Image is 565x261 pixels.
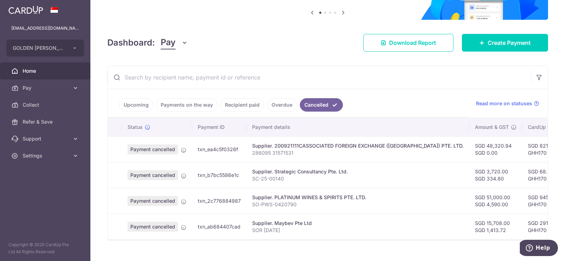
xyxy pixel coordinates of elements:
[108,66,531,89] input: Search by recipient name, payment id or reference
[127,124,143,131] span: Status
[469,162,522,188] td: SGD 3,720.00 SGD 334.80
[127,170,178,180] span: Payment cancelled
[300,98,343,112] a: Cancelled
[119,98,153,112] a: Upcoming
[476,100,532,107] span: Read more on statuses
[252,227,464,234] p: SOR [DATE]
[192,162,246,188] td: txn_b7bc5586e1c
[246,118,469,136] th: Payment details
[127,196,178,206] span: Payment cancelled
[23,152,69,159] span: Settings
[476,100,539,107] a: Read more on statuses
[252,175,464,182] p: SC-25-00140
[389,38,436,47] span: Download Report
[192,136,246,162] td: txn_ea4c5f0326f
[469,214,522,239] td: SGD 15,708.00 SGD 1,413.72
[469,136,522,162] td: SGD 48,320.94 SGD 0.00
[252,149,464,156] p: 286095 31571531
[107,36,155,49] h4: Dashboard:
[475,124,509,131] span: Amount & GST
[6,40,84,57] button: GOLDEN [PERSON_NAME] MARKETING
[192,188,246,214] td: txn_2c776884987
[267,98,297,112] a: Overdue
[220,98,264,112] a: Recipient paid
[252,220,464,227] div: Supplier. Maybev Pte Ltd
[8,6,43,14] img: CardUp
[23,101,69,108] span: Collect
[23,135,69,142] span: Support
[23,67,69,75] span: Home
[252,194,464,201] div: Supplier. PLATINUM WINES & SPIRITS PTE. LTD.
[127,144,178,154] span: Payment cancelled
[23,84,69,91] span: Pay
[156,98,218,112] a: Payments on the way
[252,142,464,149] div: Supplier. 200921111CASSOCIATED FOREIGN EXCHANGE ([GEOGRAPHIC_DATA]) PTE. LTD.
[462,34,548,52] a: Create Payment
[528,124,555,131] span: CardUp fee
[161,36,176,49] span: Pay
[161,36,188,49] button: Pay
[252,168,464,175] div: Supplier. Strategic Consultancy Pte. Ltd.
[192,118,246,136] th: Payment ID
[11,25,79,32] p: [EMAIL_ADDRESS][DOMAIN_NAME]
[488,38,531,47] span: Create Payment
[469,188,522,214] td: SGD 51,000.00 SGD 4,590.00
[192,214,246,239] td: txn_ab684407cad
[23,118,69,125] span: Refer & Save
[13,45,65,52] span: GOLDEN [PERSON_NAME] MARKETING
[520,240,558,257] iframe: Opens a widget where you can find more information
[252,201,464,208] p: SO-PWS-0420790
[363,34,453,52] a: Download Report
[127,222,178,232] span: Payment cancelled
